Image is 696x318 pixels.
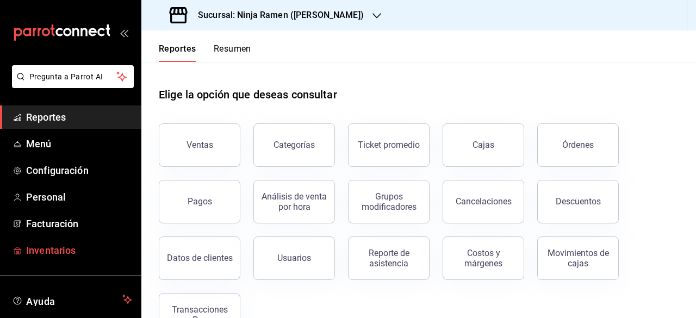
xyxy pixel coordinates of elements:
button: Usuarios [253,236,335,280]
a: Pregunta a Parrot AI [8,79,134,90]
span: Reportes [26,110,132,124]
button: Descuentos [537,180,619,223]
h3: Sucursal: Ninja Ramen ([PERSON_NAME]) [189,9,364,22]
button: Pregunta a Parrot AI [12,65,134,88]
div: Grupos modificadores [355,191,422,212]
div: Categorías [274,140,315,150]
button: Pagos [159,180,240,223]
span: Configuración [26,163,132,178]
span: Personal [26,190,132,204]
div: Ticket promedio [358,140,420,150]
span: Ayuda [26,293,118,306]
span: Facturación [26,216,132,231]
div: Movimientos de cajas [544,248,612,269]
button: Datos de clientes [159,236,240,280]
div: Pagos [188,196,212,207]
div: Descuentos [556,196,601,207]
div: Reporte de asistencia [355,248,422,269]
button: Análisis de venta por hora [253,180,335,223]
button: Órdenes [537,123,619,167]
div: Datos de clientes [167,253,233,263]
span: Inventarios [26,243,132,258]
div: Cancelaciones [456,196,512,207]
button: Cajas [443,123,524,167]
div: Cajas [473,140,494,150]
button: Categorías [253,123,335,167]
button: Costos y márgenes [443,236,524,280]
div: Análisis de venta por hora [260,191,328,212]
button: Cancelaciones [443,180,524,223]
div: Usuarios [277,253,311,263]
button: Ventas [159,123,240,167]
div: Ventas [187,140,213,150]
span: Menú [26,136,132,151]
button: Reporte de asistencia [348,236,430,280]
div: Costos y márgenes [450,248,517,269]
button: Ticket promedio [348,123,430,167]
button: open_drawer_menu [120,28,128,37]
div: Órdenes [562,140,594,150]
span: Pregunta a Parrot AI [29,71,117,83]
button: Reportes [159,43,196,62]
button: Grupos modificadores [348,180,430,223]
button: Movimientos de cajas [537,236,619,280]
h1: Elige la opción que deseas consultar [159,86,337,103]
button: Resumen [214,43,251,62]
div: navigation tabs [159,43,251,62]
